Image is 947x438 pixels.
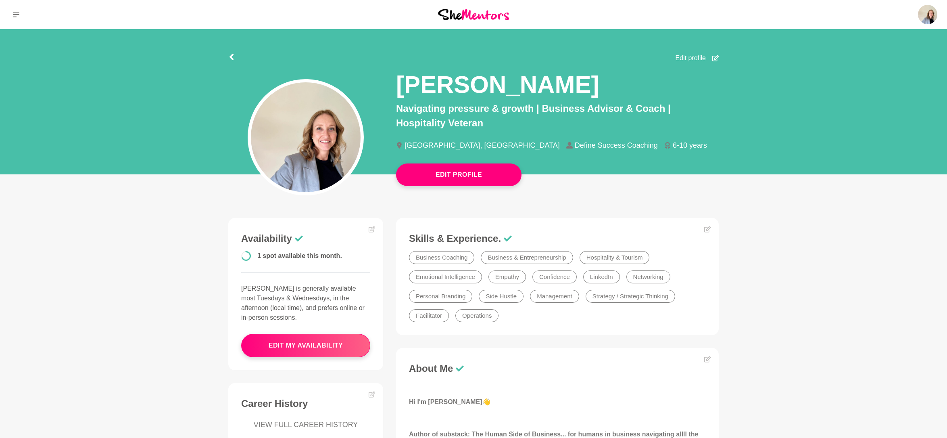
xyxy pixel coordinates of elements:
span: Edit profile [675,53,706,63]
button: edit my availability [241,334,370,357]
h3: About Me [409,363,706,375]
h3: Career History [241,398,370,410]
p: 👋 [409,397,706,407]
img: Sarah Howell [918,5,937,24]
span: 1 spot available this month. [257,252,342,259]
h3: Availability [241,233,370,245]
li: 6-10 years [664,142,713,149]
p: Navigating pressure & growth | Business Advisor & Coach | Hospitality Veteran [396,101,719,130]
li: Define Success Coaching [566,142,664,149]
p: [PERSON_NAME] is generally available most Tuesdays & Wednesdays, in the afternoon (local time), a... [241,284,370,323]
img: She Mentors Logo [438,9,509,20]
button: Edit Profile [396,163,521,186]
a: VIEW FULL CAREER HISTORY [241,419,370,430]
strong: Hi I'm [PERSON_NAME] [409,398,482,405]
h1: [PERSON_NAME] [396,69,599,100]
li: [GEOGRAPHIC_DATA], [GEOGRAPHIC_DATA] [396,142,566,149]
h3: Skills & Experience. [409,233,706,245]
